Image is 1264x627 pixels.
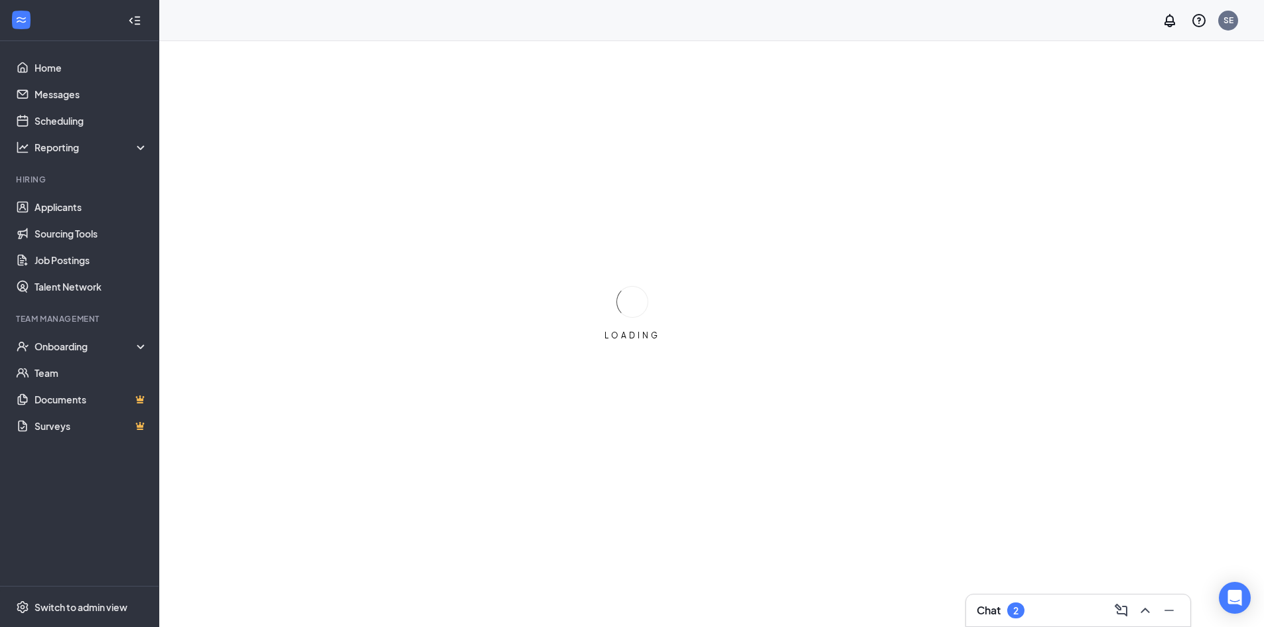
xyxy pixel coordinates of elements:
[599,330,666,341] div: LOADING
[35,54,148,81] a: Home
[1224,15,1233,26] div: SE
[35,194,148,220] a: Applicants
[35,413,148,439] a: SurveysCrown
[16,174,145,185] div: Hiring
[16,141,29,154] svg: Analysis
[35,81,148,107] a: Messages
[1137,602,1153,618] svg: ChevronUp
[1162,13,1178,29] svg: Notifications
[35,340,137,353] div: Onboarding
[1111,600,1132,621] button: ComposeMessage
[16,313,145,324] div: Team Management
[35,220,148,247] a: Sourcing Tools
[1135,600,1156,621] button: ChevronUp
[35,141,149,154] div: Reporting
[35,600,127,614] div: Switch to admin view
[35,273,148,300] a: Talent Network
[35,107,148,134] a: Scheduling
[128,14,141,27] svg: Collapse
[1161,602,1177,618] svg: Minimize
[16,600,29,614] svg: Settings
[1159,600,1180,621] button: Minimize
[1013,605,1018,616] div: 2
[15,13,28,27] svg: WorkstreamLogo
[16,340,29,353] svg: UserCheck
[1113,602,1129,618] svg: ComposeMessage
[1191,13,1207,29] svg: QuestionInfo
[977,603,1001,618] h3: Chat
[35,386,148,413] a: DocumentsCrown
[35,247,148,273] a: Job Postings
[35,360,148,386] a: Team
[1219,582,1251,614] div: Open Intercom Messenger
